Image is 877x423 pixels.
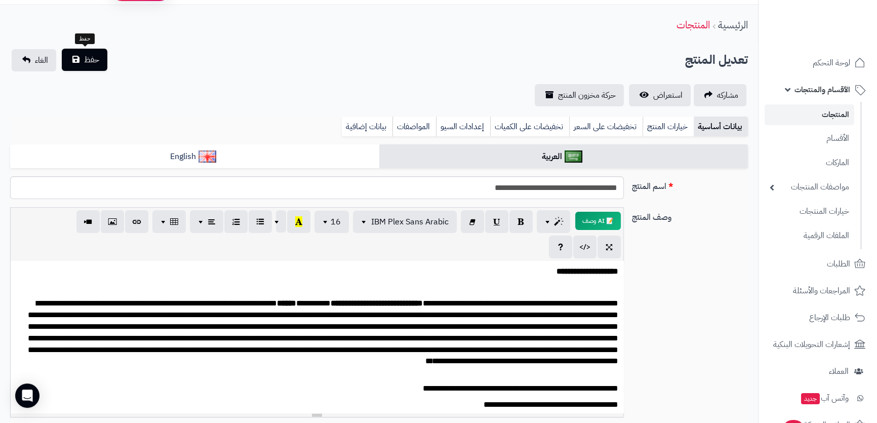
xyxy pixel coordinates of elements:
a: الملفات الرقمية [765,225,854,247]
a: تخفيضات على السعر [569,117,643,137]
span: مشاركه [717,89,738,101]
span: الأقسام والمنتجات [794,83,850,97]
a: طلبات الإرجاع [765,305,871,330]
span: العملاء [829,364,849,378]
a: حركة مخزون المنتج [535,84,624,106]
label: وصف المنتج [628,207,752,223]
a: المواصفات [392,117,436,137]
a: المنتجات [765,104,854,125]
div: حفظ [75,33,95,45]
span: المراجعات والأسئلة [793,284,850,298]
a: English [10,144,379,169]
a: بيانات إضافية [342,117,392,137]
span: وآتس آب [800,391,849,405]
a: استعراض [629,84,691,106]
label: اسم المنتج [628,176,752,193]
a: بيانات أساسية [694,117,748,137]
span: الطلبات [827,257,850,271]
span: حفظ [84,54,99,66]
a: خيارات المنتج [643,117,694,137]
span: حركة مخزون المنتج [558,89,616,101]
img: English [198,150,216,163]
span: استعراض [653,89,683,101]
a: إعدادات السيو [436,117,490,137]
span: 16 [331,216,341,228]
a: الطلبات [765,252,871,276]
img: العربية [565,150,582,163]
a: خيارات المنتجات [765,201,854,222]
a: لوحة التحكم [765,51,871,75]
a: المنتجات [676,17,710,32]
span: إشعارات التحويلات البنكية [773,337,850,352]
a: الماركات [765,152,854,174]
span: لوحة التحكم [813,56,850,70]
button: حفظ [62,49,107,71]
a: المراجعات والأسئلة [765,279,871,303]
h2: تعديل المنتج [685,50,748,70]
span: الغاء [35,54,48,66]
a: العملاء [765,359,871,383]
div: Open Intercom Messenger [15,383,39,408]
a: تخفيضات على الكميات [490,117,569,137]
button: 📝 AI وصف [575,212,621,230]
span: جديد [801,393,820,404]
button: 16 [314,211,349,233]
a: الغاء [12,49,56,71]
a: العربية [379,144,748,169]
a: مواصفات المنتجات [765,176,854,198]
a: مشاركه [694,84,746,106]
a: الرئيسية [718,17,748,32]
a: وآتس آبجديد [765,386,871,410]
a: إشعارات التحويلات البنكية [765,332,871,357]
button: IBM Plex Sans Arabic [353,211,457,233]
img: logo-2.png [808,26,867,47]
span: IBM Plex Sans Arabic [371,216,449,228]
a: الأقسام [765,128,854,149]
span: طلبات الإرجاع [809,311,850,325]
